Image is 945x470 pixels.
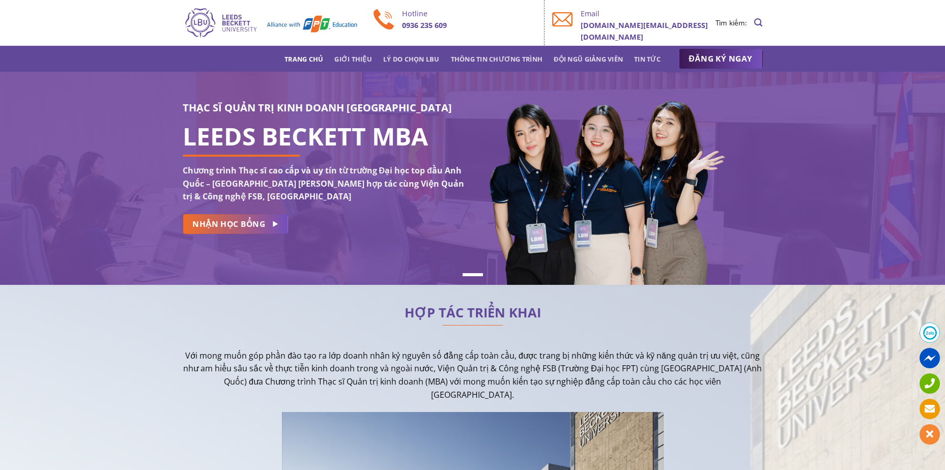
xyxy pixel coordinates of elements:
a: NHẬN HỌC BỔNG [183,214,288,234]
img: line-lbu.jpg [442,325,503,326]
a: ĐĂNG KÝ NGAY [679,49,763,69]
h2: HỢP TÁC TRIỂN KHAI [183,308,763,318]
span: ĐĂNG KÝ NGAY [689,52,753,65]
h1: LEEDS BECKETT MBA [183,130,465,142]
strong: Chương trình Thạc sĩ cao cấp và uy tín từ trường Đại học top đầu Anh Quốc – [GEOGRAPHIC_DATA] [PE... [183,165,464,202]
p: Email [581,8,715,19]
b: [DOMAIN_NAME][EMAIL_ADDRESS][DOMAIN_NAME] [581,20,708,42]
a: Search [754,13,762,33]
li: Tìm kiếm: [715,17,747,28]
a: Lý do chọn LBU [383,50,440,68]
p: Với mong muốn góp phần đào tạo ra lớp doanh nhân kỷ nguyên số đẳng cấp toàn cầu, được trang bị nh... [183,349,763,401]
img: Thạc sĩ Quản trị kinh doanh Quốc tế [183,7,358,39]
p: Hotline [402,8,537,19]
a: Trang chủ [284,50,323,68]
a: Đội ngũ giảng viên [554,50,623,68]
a: Thông tin chương trình [451,50,543,68]
a: Giới thiệu [334,50,372,68]
b: 0936 235 609 [402,20,447,30]
span: NHẬN HỌC BỔNG [192,218,265,230]
a: Tin tức [634,50,661,68]
h3: THẠC SĨ QUẢN TRỊ KINH DOANH [GEOGRAPHIC_DATA] [183,100,465,116]
li: Page dot 1 [463,273,483,276]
